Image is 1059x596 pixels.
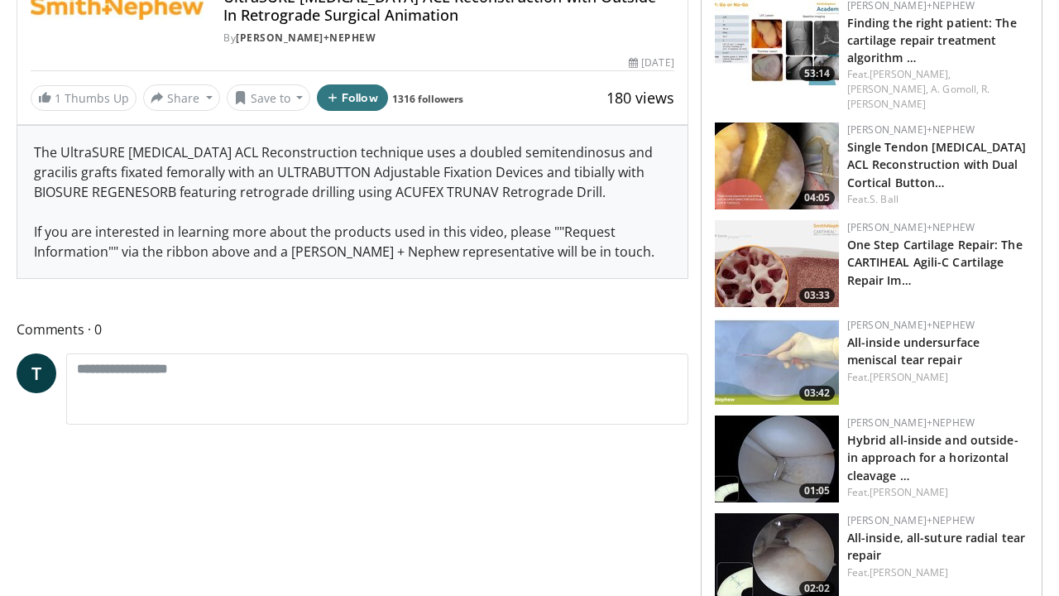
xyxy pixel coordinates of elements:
span: 180 views [606,88,674,108]
span: 1 [55,90,61,106]
a: [PERSON_NAME], [870,67,951,81]
span: Comments 0 [17,319,688,340]
div: Feat. [847,67,1028,112]
a: [PERSON_NAME]+Nephew [236,31,376,45]
a: S. Ball [870,192,898,206]
button: Follow [317,84,388,111]
div: The UltraSURE [MEDICAL_DATA] ACL Reconstruction technique uses a doubled semitendinosus and graci... [17,126,688,278]
img: 02c34c8e-0ce7-40b9-85e3-cdd59c0970f9.150x105_q85_crop-smart_upscale.jpg [715,318,839,405]
a: All-inside, all-suture radial tear repair [847,530,1025,563]
img: 47fc3831-2644-4472-a478-590317fb5c48.150x105_q85_crop-smart_upscale.jpg [715,123,839,209]
a: 03:42 [715,318,839,405]
a: Finding the right patient: The cartilage repair treatment algorithm … [847,15,1017,65]
div: Feat. [847,565,1028,580]
div: Feat. [847,370,1028,385]
a: [PERSON_NAME]+Nephew [847,123,975,137]
a: [PERSON_NAME]+Nephew [847,513,975,527]
a: A. Gomoll, [931,82,979,96]
a: Hybrid all-inside and outside-in approach for a horizontal cleavage … [847,432,1018,483]
a: 01:05 [715,416,839,502]
span: 03:33 [799,288,835,303]
a: 1 Thumbs Up [31,85,137,111]
a: One Step Cartilage Repair: The CARTIHEAL Agili-C Cartilage Repair Im… [847,237,1023,287]
a: 03:33 [715,220,839,307]
a: Single Tendon [MEDICAL_DATA] ACL Reconstruction with Dual Cortical Button… [847,139,1027,190]
span: 01:05 [799,483,835,498]
a: [PERSON_NAME] [870,370,948,384]
div: Feat. [847,192,1028,207]
a: 04:05 [715,123,839,209]
a: T [17,353,56,393]
a: R. [PERSON_NAME] [847,82,990,111]
a: [PERSON_NAME]+Nephew [847,220,975,234]
div: By [223,31,673,46]
img: 364c13b8-bf65-400b-a941-5a4a9c158216.150x105_q85_crop-smart_upscale.jpg [715,416,839,502]
span: 53:14 [799,66,835,81]
div: [DATE] [629,55,673,70]
img: 781f413f-8da4-4df1-9ef9-bed9c2d6503b.150x105_q85_crop-smart_upscale.jpg [715,220,839,307]
a: [PERSON_NAME], [847,82,928,96]
span: 03:42 [799,386,835,401]
div: Feat. [847,485,1028,500]
span: 02:02 [799,581,835,596]
a: 1316 followers [392,92,463,106]
a: [PERSON_NAME] [870,565,948,579]
a: [PERSON_NAME] [870,485,948,499]
a: All-inside undersurface meniscal tear repair [847,334,980,368]
button: Share [143,84,220,111]
span: 04:05 [799,190,835,205]
a: [PERSON_NAME]+Nephew [847,318,975,332]
button: Save to [227,84,311,111]
a: [PERSON_NAME]+Nephew [847,416,975,430]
